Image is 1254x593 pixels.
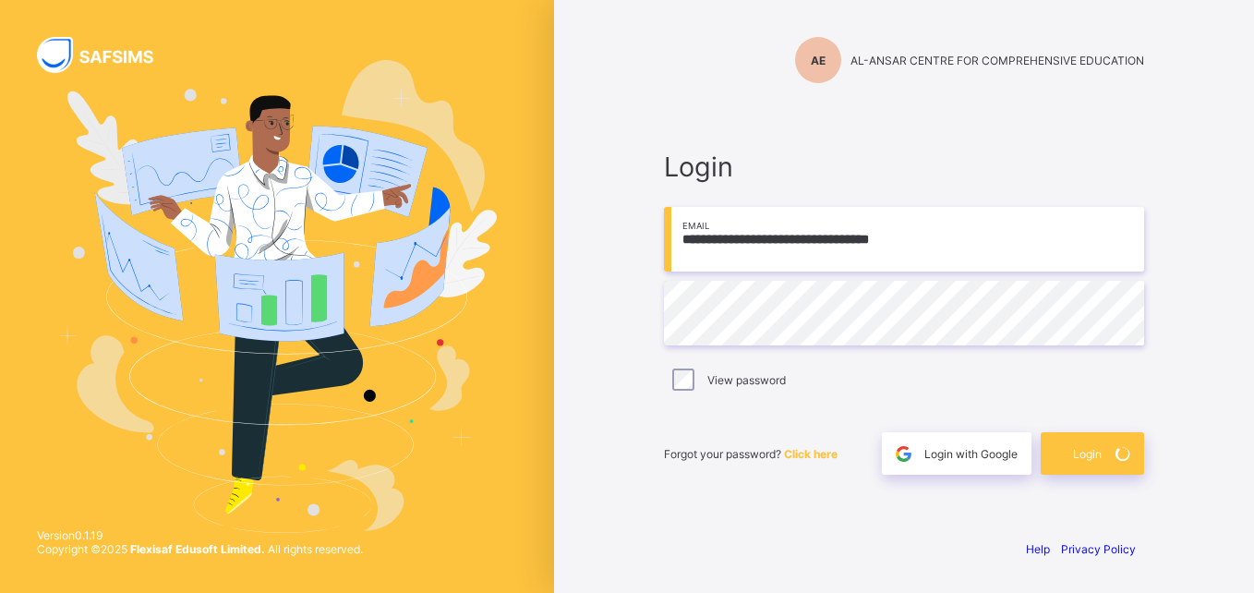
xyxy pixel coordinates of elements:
[37,37,175,73] img: SAFSIMS Logo
[1073,447,1102,461] span: Login
[924,447,1018,461] span: Login with Google
[850,54,1144,67] span: AL-ANSAR CENTRE FOR COMPREHENSIVE EDUCATION
[130,542,265,556] strong: Flexisaf Edusoft Limited.
[707,373,786,387] label: View password
[664,151,1144,183] span: Login
[664,447,838,461] span: Forgot your password?
[37,542,363,556] span: Copyright © 2025 All rights reserved.
[57,60,497,533] img: Hero Image
[37,528,363,542] span: Version 0.1.19
[1026,542,1050,556] a: Help
[1061,542,1136,556] a: Privacy Policy
[784,447,838,461] a: Click here
[893,443,914,465] img: google.396cfc9801f0270233282035f929180a.svg
[811,54,826,67] span: AE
